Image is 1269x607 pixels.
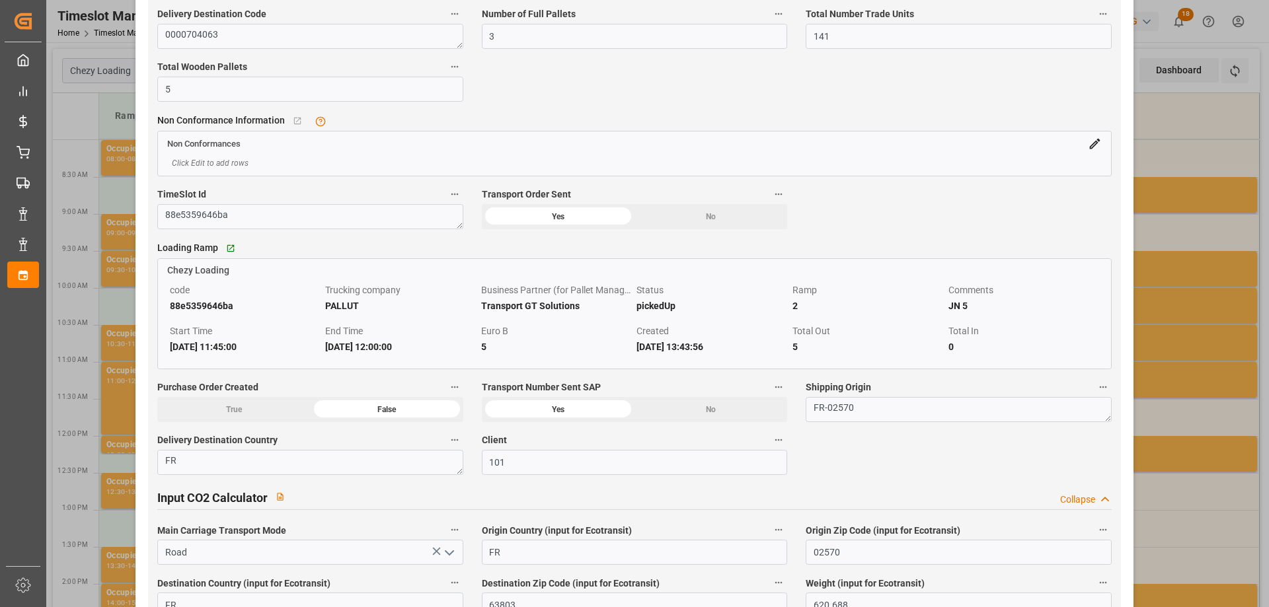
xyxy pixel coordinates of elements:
[446,58,463,75] button: Total Wooden Pallets
[157,433,278,447] span: Delivery Destination Country
[770,186,787,203] button: Transport Order Sent
[1095,378,1112,396] button: Shipping Origin
[157,241,218,255] span: Loading Ramp
[482,433,507,447] span: Client
[636,339,788,355] div: [DATE] 13:43:56
[446,378,463,396] button: Purchase Order Created
[482,577,660,590] span: Destination Zip Code (input for Ecotransit)
[948,298,1100,314] div: JN 5
[446,521,463,538] button: Main Carriage Transport Mode
[806,397,1111,422] textarea: FR-02570
[1095,5,1112,22] button: Total Number Trade Units
[770,5,787,22] button: Number of Full Pallets
[770,378,787,396] button: Transport Number Sent SAP
[158,259,1110,277] a: Chezy Loading
[157,204,463,229] textarea: 88e5359646ba
[806,577,925,590] span: Weight (input for Ecotransit)
[1095,574,1112,591] button: Weight (input for Ecotransit)
[170,282,321,298] div: code
[157,380,258,394] span: Purchase Order Created
[792,339,944,355] div: 5
[157,188,206,201] span: TimeSlot Id
[636,282,788,298] div: Status
[948,339,1100,355] div: 0
[325,282,477,298] div: Trucking company
[481,323,633,339] div: Euro B
[792,323,944,339] div: Total Out
[438,542,458,563] button: open menu
[636,298,788,314] div: pickedUp
[268,484,293,509] button: View description
[311,397,463,422] div: False
[481,298,633,314] div: Transport GT Solutions
[446,431,463,448] button: Delivery Destination Country
[482,204,634,229] div: Yes
[157,489,268,507] h2: Input CO2 Calculator
[170,339,321,355] div: [DATE] 11:45:00
[157,7,266,21] span: Delivery Destination Code
[167,265,229,275] span: Chezy Loading
[770,521,787,538] button: Origin Country (input for Ecotransit)
[634,204,787,229] div: No
[446,186,463,203] button: TimeSlot Id
[170,323,321,339] div: Start Time
[167,137,241,148] a: Non Conformances
[482,524,632,538] span: Origin Country (input for Ecotransit)
[157,450,463,475] textarea: FR
[446,5,463,22] button: Delivery Destination Code
[157,24,463,49] textarea: 0000704063
[325,339,477,355] div: [DATE] 12:00:00
[948,282,1100,298] div: Comments
[806,380,871,394] span: Shipping Origin
[157,60,247,74] span: Total Wooden Pallets
[770,574,787,591] button: Destination Zip Code (input for Ecotransit)
[482,380,601,394] span: Transport Number Sent SAP
[482,188,571,201] span: Transport Order Sent
[948,323,1100,339] div: Total In
[792,298,944,314] div: 2
[157,397,310,422] div: True
[157,114,285,127] span: Non Conformance Information
[792,282,944,298] div: Ramp
[482,397,634,422] div: Yes
[325,298,477,314] div: PALLUT
[770,431,787,448] button: Client
[806,524,960,538] span: Origin Zip Code (input for Ecotransit)
[481,339,633,355] div: 5
[636,323,788,339] div: Created
[157,524,286,538] span: Main Carriage Transport Mode
[172,157,249,169] span: Click Edit to add rows
[482,7,576,21] span: Number of Full Pallets
[170,298,321,314] div: 88e5359646ba
[1060,493,1095,507] div: Collapse
[1095,521,1112,538] button: Origin Zip Code (input for Ecotransit)
[167,138,241,148] span: Non Conformances
[806,7,914,21] span: Total Number Trade Units
[481,282,633,298] div: Business Partner (for Pallet Management)
[325,323,477,339] div: End Time
[634,397,787,422] div: No
[446,574,463,591] button: Destination Country (input for Ecotransit)
[157,577,330,590] span: Destination Country (input for Ecotransit)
